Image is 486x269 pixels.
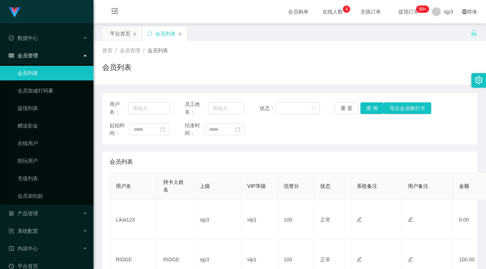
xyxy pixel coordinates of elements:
span: 上级 [200,183,210,189]
i: 图标: global [462,9,467,14]
input: 请输入 [128,102,170,114]
span: / [115,48,117,53]
button: 导出会员银行卡 [384,102,431,114]
span: 用户名 [116,183,131,189]
span: 结束时间： [185,122,204,137]
i: 图标: profile [9,246,14,251]
sup: 228 [416,5,429,13]
i: 图标: edit [408,257,413,262]
td: vip1 [241,200,278,240]
span: 状态： [260,105,276,112]
button: 重 置 [335,102,358,114]
i: 图标: setting [475,76,483,84]
sup: 4 [343,5,350,13]
div: 平台首页 [110,27,130,41]
span: 会员列表 [110,158,133,166]
span: 员工姓名： [185,101,208,116]
i: 图标: edit [357,217,362,222]
a: 会员加扣款 [18,189,88,203]
span: 正常 [320,257,330,262]
div: 会员列表 [155,27,176,41]
span: 会员管理 [9,53,38,58]
span: 起始时间： [110,122,129,137]
span: 提现订单 [395,9,422,14]
td: Likai123 [110,200,157,240]
i: 图标: unlock [471,30,477,36]
span: 会员管理 [120,48,140,53]
span: 首页 [102,48,112,53]
i: 图标: close [133,32,137,36]
i: 图标: calendar [160,127,165,132]
a: 充值列表 [18,171,88,186]
i: 图标: edit [408,217,413,222]
span: 正常 [320,217,330,223]
span: 数据中心 [9,35,38,41]
i: 图标: form [9,228,14,234]
button: 查 询 [360,102,384,114]
p: 4 [345,5,348,13]
span: 在线人数 [319,9,347,14]
span: 系统备注 [357,183,377,189]
span: 产品管理 [9,211,38,216]
input: 请输入 [208,102,245,114]
a: 赠送彩金 [18,118,88,133]
span: 用户名： [110,101,128,116]
i: 图标: down [311,106,315,111]
span: / [143,48,145,53]
a: 会员列表 [18,66,88,80]
a: 在线用户 [18,136,88,151]
span: 充值订单 [357,9,384,14]
a: 会员加减打码量 [18,83,88,98]
h1: 会员列表 [102,62,131,73]
span: 金额 [459,183,469,189]
i: 图标: appstore-o [9,211,14,216]
i: 图标: menu-fold [102,0,127,24]
span: 系统配置 [9,228,38,234]
span: 状态 [320,183,330,189]
span: 用户备注 [408,183,428,189]
a: 陪玩用户 [18,154,88,168]
img: logo.9652507e.png [9,7,20,18]
td: xjp3 [194,200,241,240]
i: 图标: edit [357,257,362,262]
span: 信誉分 [284,183,299,189]
span: 内容中心 [9,246,38,251]
span: 持卡人姓名 [163,179,184,193]
span: 会员列表 [148,48,168,53]
i: 图标: calendar [235,127,240,132]
i: 图标: sync [147,31,152,36]
i: 图标: table [9,53,14,58]
td: 100 [278,200,314,240]
span: VIP等级 [247,183,266,189]
i: 图标: close [178,32,182,36]
a: 提现列表 [18,101,88,115]
i: 图标: check-circle-o [9,35,14,41]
